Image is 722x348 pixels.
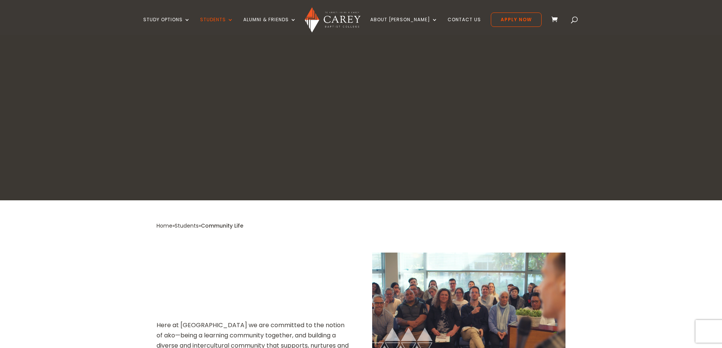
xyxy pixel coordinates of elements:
[491,12,542,27] a: Apply Now
[201,222,243,229] span: Community Life
[157,222,172,229] a: Home
[175,222,199,229] a: Students
[448,17,481,35] a: Contact Us
[305,7,360,33] img: Carey Baptist College
[370,17,438,35] a: About [PERSON_NAME]
[143,17,190,35] a: Study Options
[243,17,296,35] a: Alumni & Friends
[200,17,233,35] a: Students
[157,222,243,229] span: » »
